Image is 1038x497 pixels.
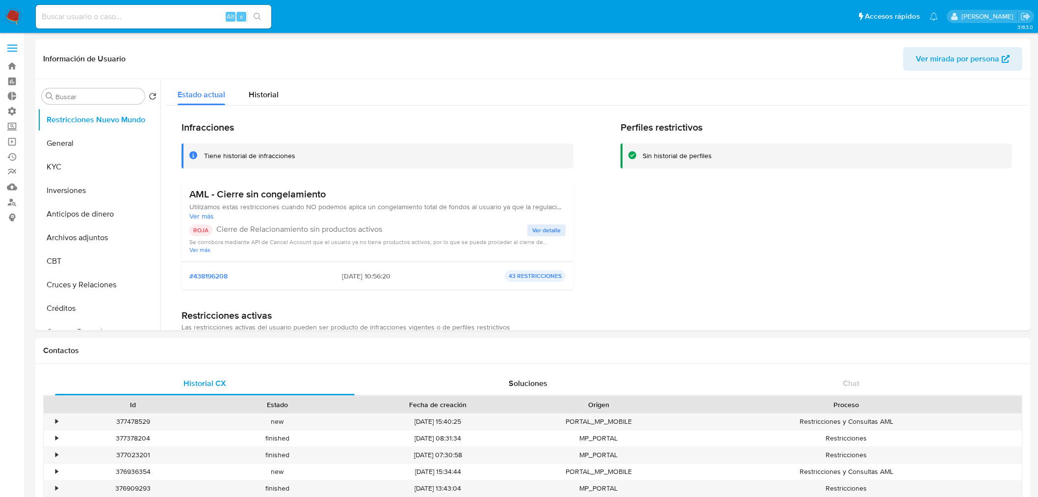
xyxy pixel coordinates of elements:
[46,92,53,100] button: Buscar
[671,480,1022,497] div: Restricciones
[930,12,938,21] a: Notificaciones
[36,10,271,23] input: Buscar usuario o caso...
[677,400,1015,410] div: Proceso
[526,430,671,446] div: MP_PORTAL
[865,11,920,22] span: Accesos rápidos
[671,447,1022,463] div: Restricciones
[533,400,664,410] div: Origen
[526,480,671,497] div: MP_PORTAL
[349,447,526,463] div: [DATE] 07:30:58
[61,464,205,480] div: 376936354
[68,400,198,410] div: Id
[38,249,160,273] button: CBT
[671,464,1022,480] div: Restricciones y Consultas AML
[349,414,526,430] div: [DATE] 15:40:25
[671,414,1022,430] div: Restricciones y Consultas AML
[43,346,1022,356] h1: Contactos
[38,297,160,320] button: Créditos
[247,10,267,24] button: search-icon
[526,447,671,463] div: MP_PORTAL
[55,450,58,460] div: •
[205,447,349,463] div: finished
[671,430,1022,446] div: Restricciones
[1020,11,1031,22] a: Salir
[38,320,160,344] button: Cuentas Bancarias
[526,414,671,430] div: PORTAL_MP_MOBILE
[349,480,526,497] div: [DATE] 13:43:04
[61,414,205,430] div: 377478529
[349,464,526,480] div: [DATE] 15:34:44
[38,226,160,249] button: Archivos adjuntos
[509,378,547,389] span: Soluciones
[843,378,859,389] span: Chat
[205,480,349,497] div: finished
[38,273,160,297] button: Cruces y Relaciones
[903,47,1022,71] button: Ver mirada por persona
[55,467,58,476] div: •
[149,92,156,103] button: Volver al orden por defecto
[61,430,205,446] div: 377378204
[205,414,349,430] div: new
[38,202,160,226] button: Anticipos de dinero
[38,132,160,155] button: General
[61,480,205,497] div: 376909293
[205,430,349,446] div: finished
[205,464,349,480] div: new
[55,484,58,493] div: •
[43,54,126,64] h1: Información de Usuario
[961,12,1017,21] p: zoe.breuer@mercadolibre.com
[55,434,58,443] div: •
[212,400,342,410] div: Estado
[55,92,141,101] input: Buscar
[356,400,519,410] div: Fecha de creación
[55,417,58,426] div: •
[240,12,243,21] span: s
[916,47,999,71] span: Ver mirada por persona
[38,108,160,132] button: Restricciones Nuevo Mundo
[227,12,234,21] span: Alt
[349,430,526,446] div: [DATE] 08:31:34
[61,447,205,463] div: 377023201
[38,155,160,179] button: KYC
[526,464,671,480] div: PORTAL_MP_MOBILE
[38,179,160,202] button: Inversiones
[183,378,226,389] span: Historial CX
